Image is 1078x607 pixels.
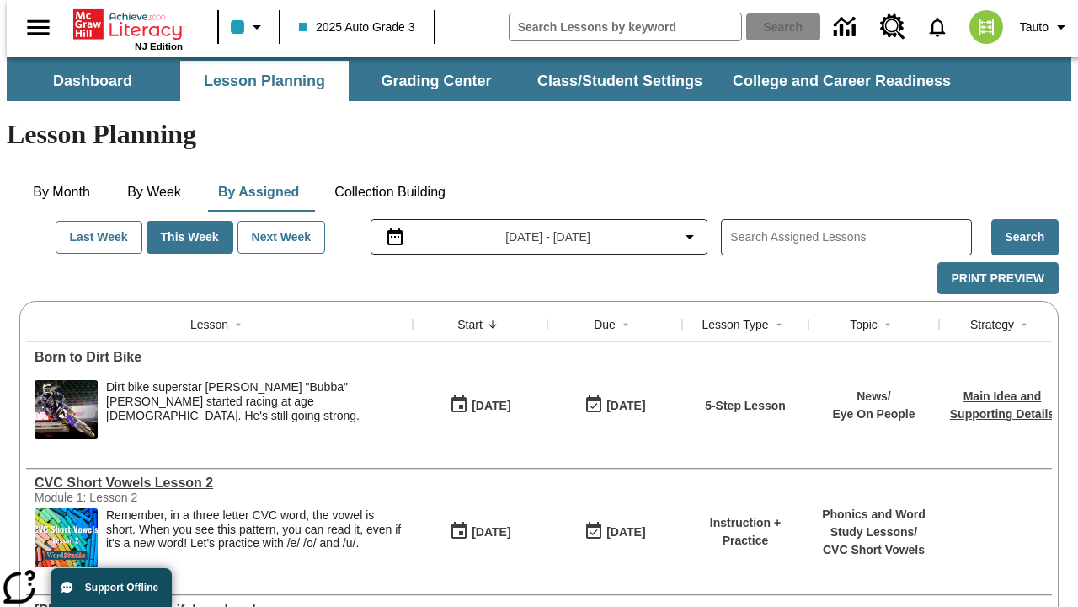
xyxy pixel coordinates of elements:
[190,316,228,333] div: Lesson
[106,380,404,422] div: Dirt bike superstar [PERSON_NAME] "Bubba" [PERSON_NAME] started racing at age [DEMOGRAPHIC_DATA]....
[237,221,326,254] button: Next Week
[35,350,404,365] div: Born to Dirt Bike
[579,516,651,548] button: 09/11/25: Last day the lesson can be accessed
[73,8,183,41] a: Home
[299,19,415,36] span: 2025 Auto Grade 3
[483,314,503,335] button: Sort
[719,61,964,101] button: College and Career Readiness
[352,61,520,101] button: Grading Center
[106,508,404,567] div: Remember, in a three letter CVC word, the vowel is short. When you see this pattern, you can read...
[524,61,716,101] button: Class/Student Settings
[680,227,700,247] svg: Collapse Date Range Filter
[7,57,1071,101] div: SubNavbar
[850,316,878,333] div: Topic
[73,6,183,51] div: Home
[969,10,1003,44] img: avatar image
[51,568,172,607] button: Support Offline
[147,221,233,254] button: This Week
[594,316,616,333] div: Due
[991,219,1059,255] button: Search
[505,228,590,246] span: [DATE] - [DATE]
[769,314,789,335] button: Sort
[472,395,510,416] div: [DATE]
[1014,314,1034,335] button: Sort
[85,582,158,594] span: Support Offline
[817,506,931,541] p: Phonics and Word Study Lessons /
[35,475,404,491] a: CVC Short Vowels Lesson 2, Lessons
[56,221,142,254] button: Last Week
[606,395,645,416] div: [DATE]
[878,314,898,335] button: Sort
[915,5,959,49] a: Notifications
[817,541,931,559] p: CVC Short Vowels
[950,389,1054,421] a: Main Idea and Supporting Details
[510,13,741,40] input: search field
[205,172,312,212] button: By Assigned
[691,514,800,550] p: Instruction + Practice
[705,397,786,415] p: 5-Step Lesson
[13,3,63,52] button: Open side menu
[35,380,98,439] img: Motocross racer James Stewart flies through the air on his dirt bike.
[937,262,1059,295] button: Print Preview
[35,508,98,567] img: CVC Short Vowels Lesson 2.
[1020,19,1049,36] span: Tauto
[1013,12,1078,42] button: Profile/Settings
[7,61,966,101] div: SubNavbar
[180,61,349,101] button: Lesson Planning
[7,119,1071,150] h1: Lesson Planning
[321,172,459,212] button: Collection Building
[224,12,274,42] button: Class color is light blue. Change class color
[832,388,915,406] p: News /
[959,5,1013,49] button: Select a new avatar
[112,172,196,212] button: By Week
[8,61,177,101] button: Dashboard
[228,314,248,335] button: Sort
[106,380,404,439] div: Dirt bike superstar James "Bubba" Stewart started racing at age 4. He's still going strong.
[444,389,516,422] button: 09/11/25: First time the lesson was available
[579,389,651,422] button: 09/11/25: Last day the lesson can be accessed
[702,316,768,333] div: Lesson Type
[457,316,483,333] div: Start
[870,4,915,50] a: Resource Center, Will open in new tab
[970,316,1014,333] div: Strategy
[378,227,701,247] button: Select the date range menu item
[444,516,516,548] button: 09/11/25: First time the lesson was available
[106,508,404,551] p: Remember, in a three letter CVC word, the vowel is short. When you see this pattern, you can read...
[832,406,915,423] p: Eye On People
[472,522,510,543] div: [DATE]
[35,491,287,504] div: Module 1: Lesson 2
[606,522,645,543] div: [DATE]
[35,475,404,491] div: CVC Short Vowels Lesson 2
[824,4,870,51] a: Data Center
[19,172,104,212] button: By Month
[730,225,970,250] input: Search Assigned Lessons
[135,41,183,51] span: NJ Edition
[616,314,636,335] button: Sort
[35,350,404,365] a: Born to Dirt Bike, Lessons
